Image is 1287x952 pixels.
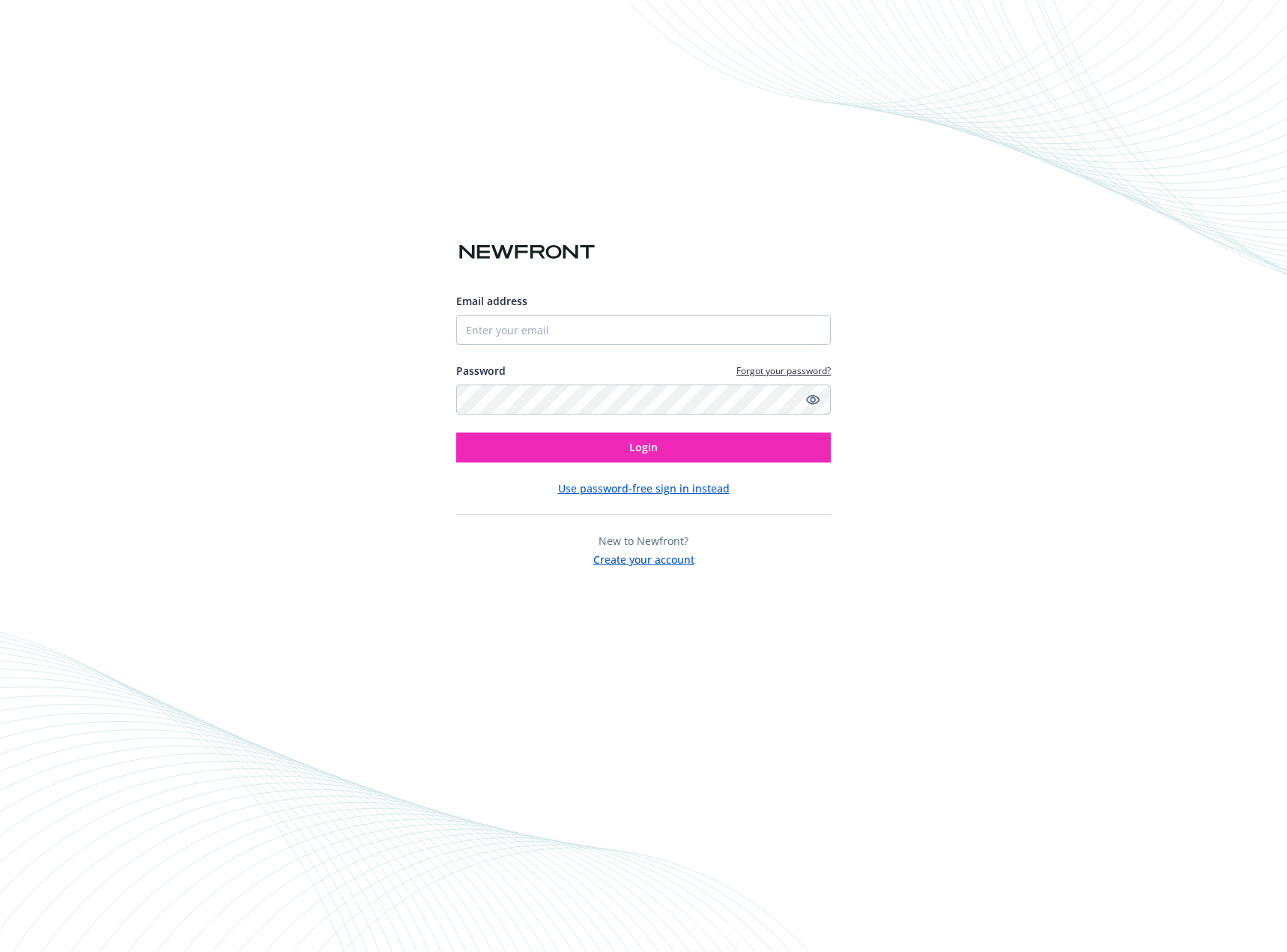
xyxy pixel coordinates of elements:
[456,315,831,345] input: Enter your email
[804,391,822,409] a: Show password
[736,364,831,377] a: Forgot your password?
[456,363,506,379] label: Password
[456,433,831,463] button: Login
[599,534,688,548] span: New to Newfront?
[456,385,831,415] input: Enter your password
[593,549,694,567] button: Create your account
[456,294,527,308] span: Email address
[558,480,730,496] button: Use password-free sign in instead
[456,239,598,265] img: Newfront logo
[629,440,658,454] span: Login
